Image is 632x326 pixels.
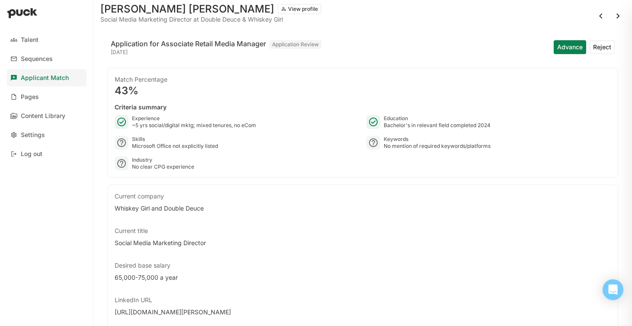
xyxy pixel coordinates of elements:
div: Bachelor's in relevant field completed 2024 [384,122,491,129]
div: LinkedIn URL [115,296,611,304]
div: Current company [115,192,611,201]
div: Skills [132,136,218,143]
div: Sequences [21,55,53,63]
div: Social Media Marketing Director at Double Deuce & Whiskey Girl [100,16,321,23]
div: Settings [21,131,45,139]
div: Content Library [21,112,65,120]
a: Applicant Match [7,69,87,86]
a: Sequences [7,50,87,67]
div: [URL][DOMAIN_NAME][PERSON_NAME] [115,308,611,316]
div: Criteria summary [115,103,611,112]
div: Experience [132,115,256,122]
div: Match Percentage [115,75,611,84]
div: 65,000-75,000 a year [115,273,611,282]
div: Current title [115,227,611,235]
div: Application for Associate Retail Media Manager [111,38,266,49]
div: Microsoft Office not explicitly listed [132,143,218,150]
h1: [PERSON_NAME] [PERSON_NAME] [100,4,274,14]
a: Pages [7,88,87,105]
div: Education [384,115,491,122]
div: Whiskey Girl and Double Deuce [115,204,611,213]
div: Industry [132,157,194,163]
div: Pages [21,93,39,101]
div: No mention of required keywords/platforms [384,143,491,150]
div: 43% [115,86,611,96]
div: Application Review [269,40,321,49]
div: Log out [21,150,42,158]
div: Applicant Match [21,74,69,82]
a: Talent [7,31,87,48]
div: ~5 yrs social/digital mktg; mixed tenures, no eCom [132,122,256,129]
button: View profile [278,4,321,14]
a: Settings [7,126,87,144]
div: No clear CPG experience [132,163,194,170]
div: Talent [21,36,38,44]
button: Reject [590,40,615,54]
div: Keywords [384,136,491,143]
div: Social Media Marketing Director [115,239,611,247]
div: Open Intercom Messenger [603,279,623,300]
div: Desired base salary [115,261,611,270]
div: [DATE] [111,49,321,56]
a: Content Library [7,107,87,125]
button: Advance [554,40,586,54]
